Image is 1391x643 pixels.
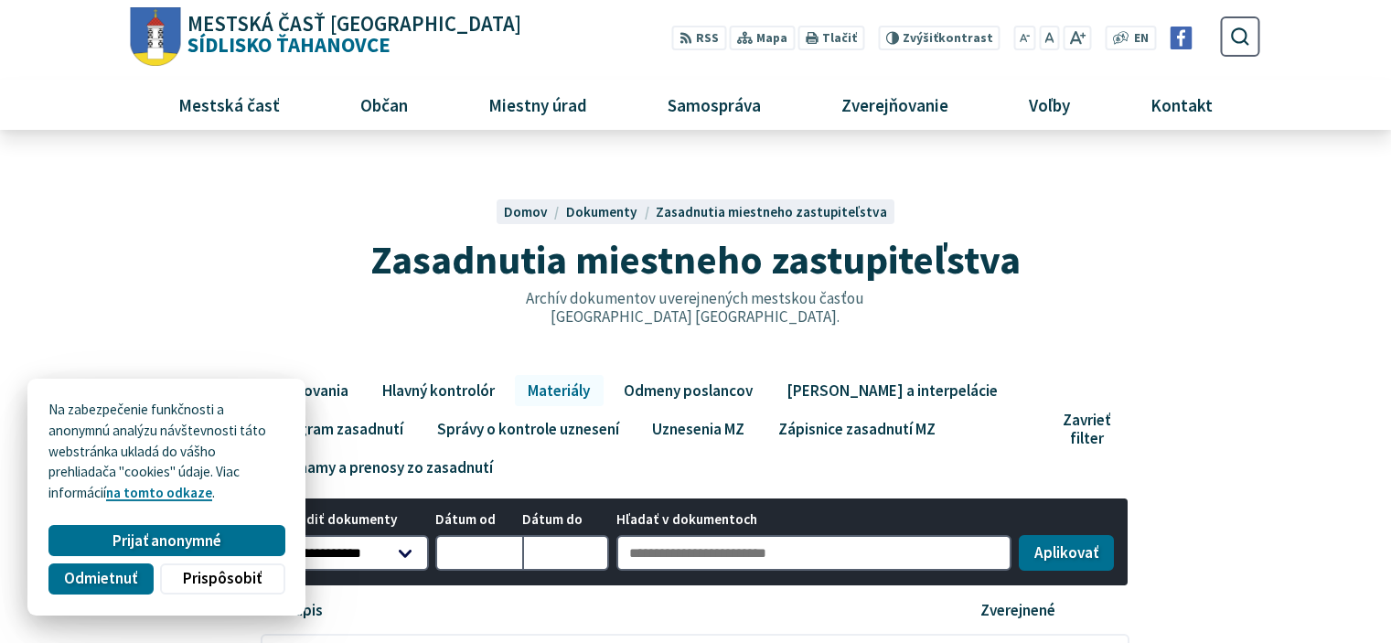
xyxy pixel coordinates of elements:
[1170,27,1193,49] img: Prejsť na Facebook stránku
[187,14,521,35] span: Mestská časť [GEOGRAPHIC_DATA]
[1019,535,1114,572] button: Aplikovať
[610,375,765,406] a: Odmeny poslancov
[423,413,632,445] a: Správy o kontrole uznesení
[515,375,604,406] a: Materiály
[522,512,609,528] span: Dátum do
[64,569,137,588] span: Odmietnuť
[481,80,594,129] span: Miestny úrad
[878,26,1000,50] button: Zvýšiťkontrast
[275,601,323,620] p: Nadpis
[277,535,429,572] select: Zoradiť dokumenty
[773,375,1011,406] a: [PERSON_NAME] a interpelácie
[131,7,521,67] a: Logo Sídlisko Ťahanovce, prejsť na domovskú stránku.
[455,80,620,129] a: Miestny úrad
[277,512,429,528] span: Zoradiť dokumenty
[435,512,522,528] span: Dátum od
[1022,80,1077,129] span: Voľby
[48,525,284,556] button: Prijať anonymné
[171,80,286,129] span: Mestská časť
[765,413,948,445] a: Zápisnice zasadnutí MZ
[616,535,1012,572] input: Hľadať v dokumentoch
[181,14,522,56] span: Sídlisko Ťahanovce
[504,203,548,220] span: Domov
[1063,26,1091,50] button: Zväčšiť veľkosť písma
[903,31,993,46] span: kontrast
[660,80,767,129] span: Samospráva
[656,203,887,220] a: Zasadnutia miestneho zastupiteľstva
[131,7,181,67] img: Prejsť na domovskú stránku
[48,400,284,504] p: Na zabezpečenie funkčnosti a anonymnú analýzu návštevnosti táto webstránka ukladá do vášho prehli...
[616,512,1012,528] span: Hľadať v dokumentoch
[112,531,221,551] span: Prijať anonymné
[822,31,857,46] span: Tlačiť
[756,29,787,48] span: Mapa
[903,30,938,46] span: Zvýšiť
[261,452,506,483] a: Záznamy a prenosy zo zasadnutí
[487,289,904,327] p: Archív dokumentov uverejnených mestskou časťou [GEOGRAPHIC_DATA] [GEOGRAPHIC_DATA].
[1063,411,1110,448] span: Zavrieť filter
[370,234,1021,284] span: Zasadnutia miestneho zastupiteľstva
[353,80,414,129] span: Občan
[261,413,416,445] a: Program zasadnutí
[1118,80,1247,129] a: Kontakt
[834,80,955,129] span: Zverejňovanie
[730,26,795,50] a: Mapa
[261,375,361,406] a: Hlasovania
[672,26,726,50] a: RSS
[696,29,719,48] span: RSS
[808,80,982,129] a: Zverejňovanie
[996,80,1104,129] a: Voľby
[1144,80,1220,129] span: Kontakt
[435,535,522,572] input: Dátum od
[639,413,758,445] a: Uznesenia MZ
[980,601,1055,620] p: Zverejnené
[1129,29,1154,48] a: EN
[798,26,864,50] button: Tlačiť
[1051,411,1130,448] button: Zavrieť filter
[1039,26,1059,50] button: Nastaviť pôvodnú veľkosť písma
[106,484,212,501] a: na tomto odkaze
[504,203,566,220] a: Domov
[566,203,656,220] a: Dokumenty
[144,80,313,129] a: Mestská časť
[326,80,441,129] a: Občan
[635,80,795,129] a: Samospráva
[522,535,609,572] input: Dátum do
[48,563,153,595] button: Odmietnuť
[183,569,262,588] span: Prispôsobiť
[566,203,637,220] span: Dokumenty
[1134,29,1149,48] span: EN
[160,563,284,595] button: Prispôsobiť
[1014,26,1036,50] button: Zmenšiť veľkosť písma
[369,375,508,406] a: Hlavný kontrolór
